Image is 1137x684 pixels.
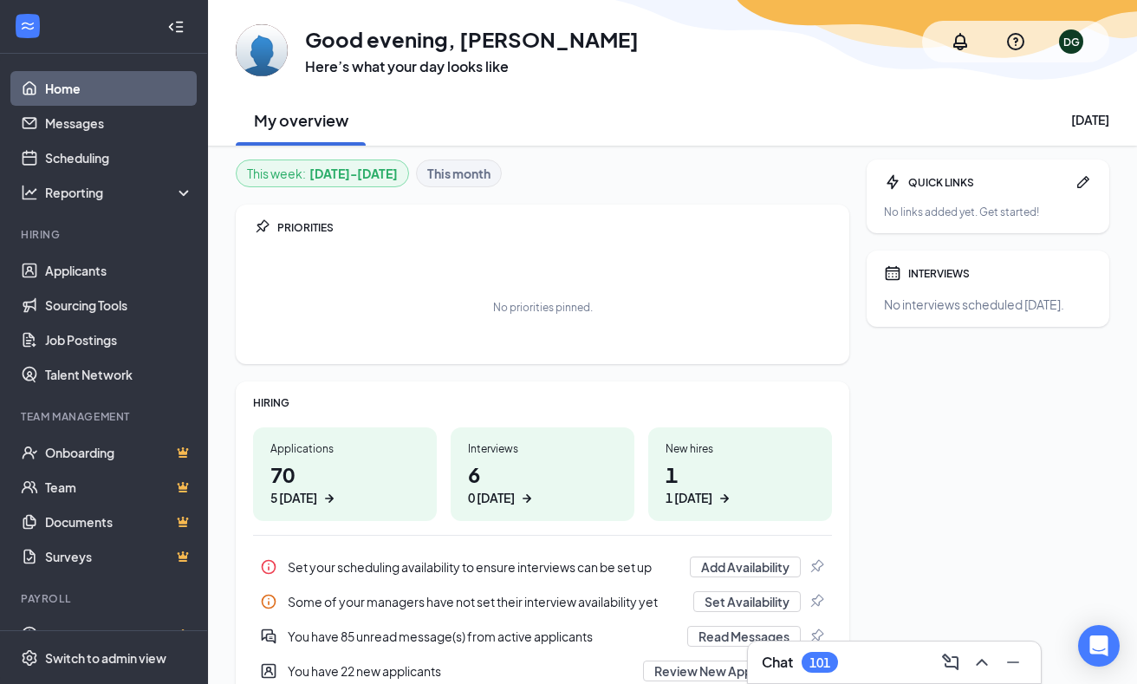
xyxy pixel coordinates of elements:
a: Job Postings [45,322,193,357]
svg: Bolt [884,173,901,191]
a: Interviews60 [DATE]ArrowRight [451,427,634,521]
svg: Pin [253,218,270,236]
b: This month [427,164,491,183]
div: 101 [809,655,830,670]
svg: Settings [21,649,38,667]
h1: 1 [666,459,815,507]
div: Some of your managers have not set their interview availability yet [288,593,683,610]
div: Hiring [21,227,190,242]
svg: ComposeMessage [940,652,961,673]
div: 0 [DATE] [468,489,515,507]
img: David Garrison [236,24,288,76]
a: Home [45,71,193,106]
svg: Collapse [167,18,185,36]
svg: ArrowRight [716,490,733,507]
button: Review New Applicants [643,661,801,681]
div: Reporting [45,184,194,201]
svg: Info [260,593,277,610]
div: No priorities pinned. [493,300,593,315]
div: New hires [666,441,815,456]
svg: ChevronUp [971,652,992,673]
svg: Minimize [1003,652,1023,673]
div: Set your scheduling availability to ensure interviews can be set up [288,558,679,576]
a: Applicants [45,253,193,288]
h3: Here’s what your day looks like [305,57,639,76]
h2: My overview [254,109,348,131]
div: You have 22 new applicants [288,662,633,680]
a: Talent Network [45,357,193,392]
a: Sourcing Tools [45,288,193,322]
a: TeamCrown [45,470,193,505]
a: Scheduling [45,140,193,175]
button: ComposeMessage [937,648,965,676]
div: No links added yet. Get started! [884,205,1092,219]
svg: Pin [808,558,825,576]
a: InfoSet your scheduling availability to ensure interviews can be set upAdd AvailabilityPin [253,550,832,584]
svg: Calendar [884,264,901,282]
button: Minimize [999,648,1027,676]
a: OnboardingCrown [45,435,193,470]
div: Set your scheduling availability to ensure interviews can be set up [253,550,832,584]
svg: ArrowRight [321,490,338,507]
svg: UserEntity [260,662,277,680]
a: Messages [45,106,193,140]
h1: 70 [270,459,419,507]
svg: Pin [808,628,825,645]
div: This week : [247,164,398,183]
div: No interviews scheduled [DATE]. [884,296,1092,313]
a: Applications705 [DATE]ArrowRight [253,427,437,521]
svg: DoubleChatActive [260,628,277,645]
h3: Chat [762,653,793,672]
div: You have 85 unread message(s) from active applicants [253,619,832,654]
a: InfoSome of your managers have not set their interview availability yetSet AvailabilityPin [253,584,832,619]
div: Switch to admin view [45,649,166,667]
div: Applications [270,441,419,456]
div: INTERVIEWS [908,266,1092,281]
div: DG [1063,35,1080,49]
button: ChevronUp [968,648,996,676]
a: New hires11 [DATE]ArrowRight [648,427,832,521]
div: HIRING [253,395,832,410]
div: [DATE] [1071,111,1109,128]
a: DocumentsCrown [45,505,193,539]
button: Set Availability [693,591,801,612]
svg: Pen [1075,173,1092,191]
svg: Notifications [950,31,971,52]
h1: Good evening, [PERSON_NAME] [305,24,639,54]
svg: ArrowRight [518,490,536,507]
button: Read Messages [687,626,801,647]
div: Some of your managers have not set their interview availability yet [253,584,832,619]
a: SurveysCrown [45,539,193,574]
a: PayrollCrown [45,617,193,652]
div: 5 [DATE] [270,489,317,507]
svg: Pin [808,593,825,610]
div: Team Management [21,409,190,424]
svg: WorkstreamLogo [19,17,36,35]
a: DoubleChatActiveYou have 85 unread message(s) from active applicantsRead MessagesPin [253,619,832,654]
div: Open Intercom Messenger [1078,625,1120,667]
div: You have 85 unread message(s) from active applicants [288,628,677,645]
svg: Info [260,558,277,576]
button: Add Availability [690,557,801,577]
svg: QuestionInfo [1005,31,1026,52]
svg: Analysis [21,184,38,201]
div: 1 [DATE] [666,489,712,507]
b: [DATE] - [DATE] [309,164,398,183]
h1: 6 [468,459,617,507]
div: Interviews [468,441,617,456]
div: PRIORITIES [277,220,832,235]
div: QUICK LINKS [908,175,1068,190]
div: Payroll [21,591,190,606]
